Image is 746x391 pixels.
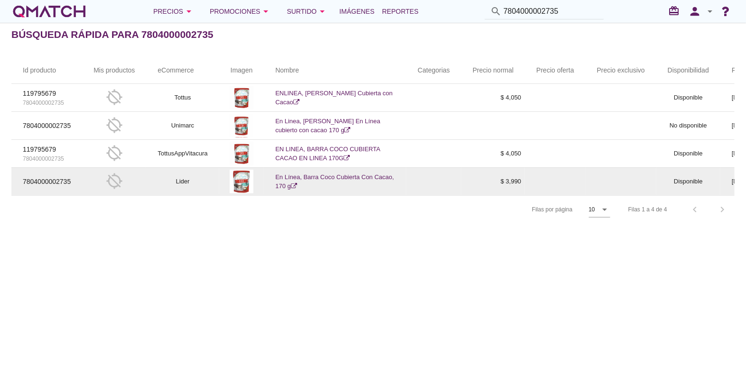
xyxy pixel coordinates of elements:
[461,57,525,84] th: Precio normal: Not sorted.
[153,6,195,17] div: Precios
[406,57,461,84] th: Categorias: Not sorted.
[589,205,595,214] div: 10
[146,57,219,84] th: eCommerce: Not sorted.
[504,4,598,19] input: Buscar productos
[461,168,525,196] td: $ 3,990
[183,6,195,17] i: arrow_drop_down
[146,2,202,21] button: Precios
[461,84,525,112] td: $ 4,050
[685,5,704,18] i: person
[23,89,71,99] p: 119795679
[287,6,328,17] div: Surtido
[219,57,264,84] th: Imagen: Not sorted.
[146,168,219,196] td: Lider
[704,6,716,17] i: arrow_drop_down
[656,57,720,84] th: Disponibilidad: Not sorted.
[11,27,214,42] h2: Búsqueda rápida para 7804000002735
[599,204,610,215] i: arrow_drop_down
[437,196,610,223] div: Filas por página
[261,6,272,17] i: arrow_drop_down
[280,2,336,21] button: Surtido
[11,2,87,21] a: white-qmatch-logo
[106,89,123,106] i: gps_off
[23,155,71,163] p: 7804000002735
[146,84,219,112] td: Tottus
[275,173,394,190] a: En Línea, Barra Coco Cubierta Con Cacao, 170 g
[275,90,392,106] a: ENLINEA, [PERSON_NAME] Cubierta con Cacao
[275,118,380,134] a: En Linea, [PERSON_NAME] En Línea cubierto con cacao 170 g
[656,168,720,196] td: Disponible
[106,173,123,190] i: gps_off
[668,5,683,17] i: redeem
[23,145,71,155] p: 119795679
[336,2,378,21] a: Imágenes
[382,6,419,17] span: Reportes
[490,6,502,17] i: search
[525,57,585,84] th: Precio oferta: Not sorted.
[146,112,219,140] td: Unimarc
[628,205,667,214] div: Filas 1 a 4 de 4
[264,57,406,84] th: Nombre: Not sorted.
[275,145,380,162] a: EN LINEA, BARRA COCO CUBIERTA CACAO EN LINEA 170G
[656,140,720,168] td: Disponible
[82,57,146,84] th: Mis productos: Not sorted.
[202,2,280,21] button: Promociones
[210,6,272,17] div: Promociones
[317,6,328,17] i: arrow_drop_down
[146,140,219,168] td: TottusAppVitacura
[586,57,656,84] th: Precio exclusivo: Not sorted.
[23,177,71,187] p: 7804000002735
[656,112,720,140] td: No disponible
[106,145,123,162] i: gps_off
[23,121,71,131] p: 7804000002735
[339,6,374,17] span: Imágenes
[23,99,71,107] p: 7804000002735
[461,140,525,168] td: $ 4,050
[11,57,82,84] th: Id producto: Not sorted.
[106,117,123,134] i: gps_off
[656,84,720,112] td: Disponible
[378,2,422,21] a: Reportes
